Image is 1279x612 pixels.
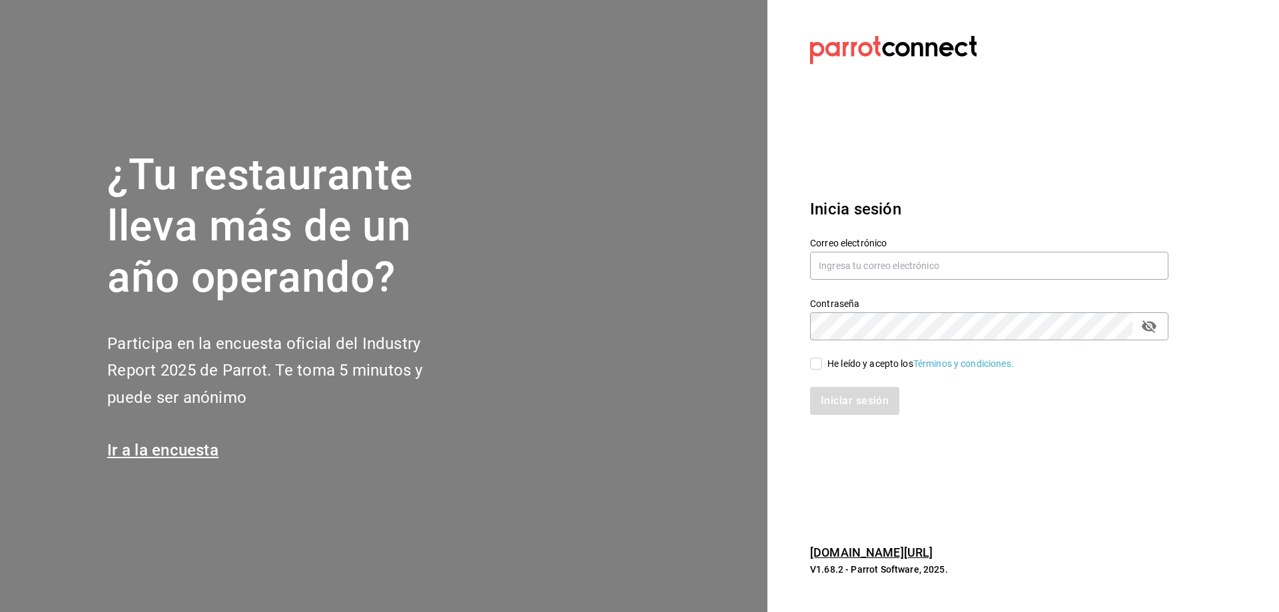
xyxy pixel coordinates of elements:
[810,563,1168,576] p: V1.68.2 - Parrot Software, 2025.
[810,299,1168,308] label: Contraseña
[107,441,218,459] a: Ir a la encuesta
[913,358,1014,369] a: Términos y condiciones.
[810,545,933,559] a: [DOMAIN_NAME][URL]
[107,150,467,303] h1: ¿Tu restaurante lleva más de un año operando?
[810,238,1168,248] label: Correo electrónico
[1138,315,1160,338] button: passwordField
[810,252,1168,280] input: Ingresa tu correo electrónico
[810,197,1168,221] h3: Inicia sesión
[827,357,1014,371] div: He leído y acepto los
[107,330,467,412] h2: Participa en la encuesta oficial del Industry Report 2025 de Parrot. Te toma 5 minutos y puede se...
